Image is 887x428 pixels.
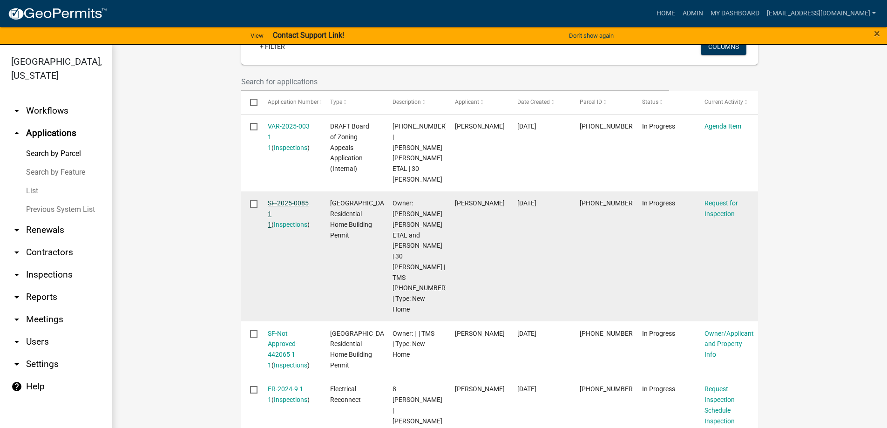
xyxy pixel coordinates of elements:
[508,91,571,114] datatable-header-cell: Date Created
[580,122,635,130] span: 008-00-00-050
[455,99,479,105] span: Applicant
[517,385,536,393] span: 12/13/2024
[704,199,738,217] a: Request for Inspection
[704,407,735,425] a: Schedule Inspection
[704,330,754,359] a: Owner/Applicant and Property Info
[252,38,292,55] a: + Filter
[268,385,303,403] a: ER-2024-9 1 1
[393,199,447,313] span: Owner: ELMORE GEORGE FRANKLIN ETAL and Katelin Elmore | 30 ELMORE LN | TMS 008-00-00-050 | Type: ...
[11,128,22,139] i: arrow_drop_up
[268,122,310,151] a: VAR-2025-003 1 1
[393,99,421,105] span: Description
[704,122,741,130] a: Agenda Item
[633,91,696,114] datatable-header-cell: Status
[642,385,675,393] span: In Progress
[517,199,536,207] span: 07/12/2025
[701,38,746,55] button: Columns
[11,314,22,325] i: arrow_drop_down
[11,224,22,236] i: arrow_drop_down
[11,105,22,116] i: arrow_drop_down
[679,5,707,22] a: Admin
[259,91,321,114] datatable-header-cell: Application Number
[247,28,267,43] a: View
[653,5,679,22] a: Home
[455,330,505,337] span: George Franklin Elmore
[704,99,743,105] span: Current Activity
[274,144,307,151] a: Inspections
[455,199,505,207] span: Michael Waters
[268,199,309,228] a: SF-2025-0085 1 1
[642,99,658,105] span: Status
[571,91,633,114] datatable-header-cell: Parcel ID
[273,31,344,40] strong: Contact Support Link!
[330,122,369,172] span: DRAFT Board of Zoning Appeals Application (Internal)
[446,91,508,114] datatable-header-cell: Applicant
[268,328,312,371] div: ( )
[11,269,22,280] i: arrow_drop_down
[268,198,312,230] div: ( )
[268,384,312,405] div: ( )
[580,330,635,337] span: 008-00-00-050
[707,5,763,22] a: My Dashboard
[241,72,670,91] input: Search for applications
[11,336,22,347] i: arrow_drop_down
[642,122,675,130] span: In Progress
[704,385,735,403] a: Request Inspection
[11,292,22,303] i: arrow_drop_down
[268,121,312,153] div: ( )
[11,359,22,370] i: arrow_drop_down
[274,396,307,403] a: Inspections
[580,385,635,393] span: 008-00-00-050
[11,247,22,258] i: arrow_drop_down
[11,381,22,392] i: help
[580,199,635,207] span: 008-00-00-050
[874,28,880,39] button: Close
[330,99,342,105] span: Type
[874,27,880,40] span: ×
[241,91,259,114] datatable-header-cell: Select
[393,330,434,359] span: Owner: | | TMS | Type: New Home
[455,385,505,393] span: Angela Campbell
[763,5,880,22] a: [EMAIL_ADDRESS][DOMAIN_NAME]
[642,330,675,337] span: In Progress
[330,330,393,369] span: Abbeville County Residential Home Building Permit
[321,91,384,114] datatable-header-cell: Type
[580,99,602,105] span: Parcel ID
[384,91,446,114] datatable-header-cell: Description
[268,330,298,369] a: SF-Not Approved-442065 1 1
[517,330,536,337] span: 06/26/2025
[393,122,447,183] span: 008-00-00-050 | ELMORE GEORGE FRANKLIN ETAL | 30 ELMORE LN
[274,221,307,228] a: Inspections
[330,385,361,403] span: Electrical Reconnect
[517,122,536,130] span: 08/04/2025
[565,28,617,43] button: Don't show again
[274,361,307,369] a: Inspections
[642,199,675,207] span: In Progress
[330,199,393,238] span: Abbeville County Residential Home Building Permit
[696,91,758,114] datatable-header-cell: Current Activity
[455,122,505,130] span: Runda Morton
[268,99,318,105] span: Application Number
[517,99,550,105] span: Date Created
